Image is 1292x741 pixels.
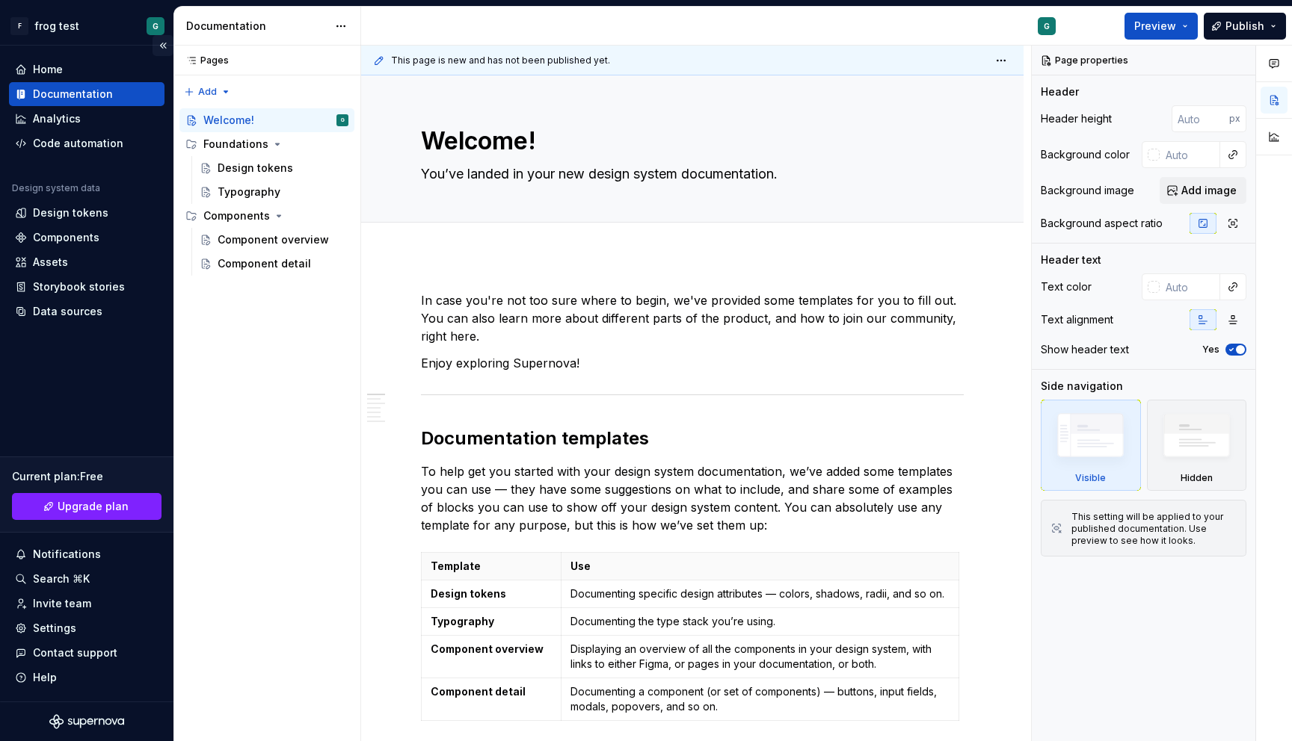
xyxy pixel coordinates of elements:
p: Template [431,559,552,574]
div: Documentation [33,87,113,102]
label: Yes [1202,344,1219,356]
div: Header height [1041,111,1112,126]
h2: Documentation templates [421,427,964,450]
p: Enjoy exploring Supernova! [421,354,964,372]
p: Documenting specific design attributes — colors, shadows, radii, and so on. [570,586,949,601]
p: Documenting the type stack you’re using. [570,614,949,629]
span: Upgrade plan [58,499,129,514]
div: Home [33,62,63,77]
span: This page is new and has not been published yet. [391,55,610,66]
div: Component overview [218,232,329,247]
strong: Component detail [431,685,526,698]
div: Visible [1075,472,1106,484]
input: Auto [1160,141,1220,168]
p: In case you're not too sure where to begin, we've provided some templates for you to fill out. Yo... [421,291,964,345]
div: Text color [1041,279,1092,294]
div: Components [203,208,270,223]
div: Notifications [33,547,101,562]
div: Search ⌘K [33,571,90,586]
div: Data sources [33,304,102,319]
a: Welcome!G [179,108,354,132]
p: Documenting a component (or set of components) — buttons, input fields, modals, popovers, and so on. [570,684,949,714]
div: Typography [218,185,280,199]
div: Background aspect ratio [1041,216,1163,231]
div: Assets [33,255,68,270]
span: Add image [1181,183,1237,198]
input: Auto [1172,105,1229,132]
div: Components [33,230,99,245]
a: Design tokens [9,201,164,225]
span: Publish [1225,19,1264,34]
textarea: Welcome! [418,123,961,159]
button: Notifications [9,542,164,566]
div: Components [179,204,354,228]
span: Add [198,86,217,98]
div: Storybook stories [33,279,125,294]
div: Current plan : Free [12,469,161,484]
div: Settings [33,621,76,636]
div: Visible [1041,400,1141,491]
a: Analytics [9,107,164,131]
button: Publish [1204,13,1286,40]
textarea: You’ve landed in your new design system documentation. [418,162,961,186]
div: G [341,113,345,128]
a: Component overview [194,228,354,252]
div: Page tree [179,108,354,276]
span: Preview [1134,19,1176,34]
input: Auto [1160,273,1220,300]
div: Side navigation [1041,379,1123,394]
div: F [10,17,28,35]
div: Hidden [1181,472,1213,484]
div: frog test [34,19,79,34]
button: Add image [1160,177,1246,204]
p: To help get you started with your design system documentation, we’ve added some templates you can... [421,462,964,534]
button: Help [9,666,164,689]
div: Design tokens [218,161,293,176]
div: Text alignment [1041,312,1113,327]
div: G [1044,20,1050,32]
button: Ffrog testG [3,10,170,42]
div: Foundations [203,137,268,152]
div: Hidden [1147,400,1247,491]
div: Header [1041,84,1079,99]
button: Search ⌘K [9,567,164,591]
strong: Component overview [431,642,544,655]
div: Show header text [1041,342,1129,357]
a: Documentation [9,82,164,106]
strong: Typography [431,615,494,627]
button: Collapse sidebar [153,35,173,56]
div: Background image [1041,183,1134,198]
a: Code automation [9,131,164,155]
div: Contact support [33,645,117,660]
button: Add [179,81,236,102]
p: Use [570,559,949,574]
p: px [1229,113,1240,125]
div: G [153,20,159,32]
div: Analytics [33,111,81,126]
strong: Design tokens [431,587,506,600]
div: Header text [1041,252,1101,267]
a: Home [9,58,164,81]
a: Components [9,226,164,249]
div: Design tokens [33,205,108,220]
button: Contact support [9,641,164,665]
svg: Supernova Logo [49,714,124,729]
a: Data sources [9,300,164,323]
div: Code automation [33,136,123,151]
div: Background color [1041,147,1130,162]
p: Displaying an overview of all the components in your design system, with links to either Figma, o... [570,642,949,672]
div: Welcome! [203,113,254,128]
div: Pages [179,55,229,66]
button: Preview [1125,13,1198,40]
a: Upgrade plan [12,493,161,520]
div: Invite team [33,596,91,611]
div: Documentation [186,19,327,34]
a: Storybook stories [9,275,164,299]
a: Settings [9,616,164,640]
a: Assets [9,250,164,274]
a: Design tokens [194,156,354,180]
div: Foundations [179,132,354,156]
a: Component detail [194,252,354,276]
div: This setting will be applied to your published documentation. Use preview to see how it looks. [1071,511,1237,547]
